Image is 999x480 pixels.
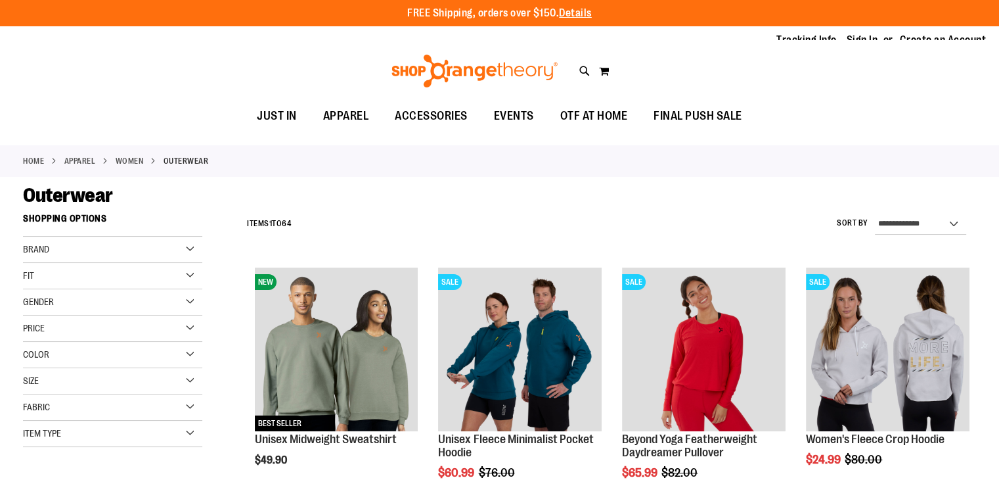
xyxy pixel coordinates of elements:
[23,297,54,307] span: Gender
[255,268,418,431] img: Unisex Midweight Sweatshirt
[438,433,593,459] a: Unisex Fleece Minimalist Pocket Hoodie
[255,433,397,446] a: Unisex Midweight Sweatshirt
[255,274,277,290] span: NEW
[116,155,144,167] a: WOMEN
[389,55,560,87] img: Shop Orangetheory
[622,268,786,433] a: Product image for Beyond Yoga Featherweight Daydreamer PulloverSALE
[481,101,547,132] a: EVENTS
[23,323,45,333] span: Price
[23,207,202,237] strong: Shopping Options
[310,101,382,131] a: APPAREL
[438,466,476,479] span: $60.99
[806,453,843,466] span: $24.99
[164,155,209,167] strong: Outerwear
[622,466,659,479] span: $65.99
[282,219,291,228] span: 64
[661,466,699,479] span: $82.00
[255,416,305,431] span: BEST SELLER
[23,402,50,412] span: Fabric
[323,101,369,131] span: APPAREL
[23,428,61,439] span: Item Type
[806,274,830,290] span: SALE
[837,218,868,229] label: Sort By
[547,101,641,132] a: OTF AT HOME
[382,101,481,132] a: ACCESSORIES
[640,101,755,132] a: FINAL PUSH SALE
[806,268,969,433] a: Product image for Womens Fleece Crop HoodieSALE
[269,219,273,228] span: 1
[622,268,786,431] img: Product image for Beyond Yoga Featherweight Daydreamer Pullover
[494,101,534,131] span: EVENTS
[438,268,602,431] img: Unisex Fleece Minimalist Pocket Hoodie
[806,268,969,431] img: Product image for Womens Fleece Crop Hoodie
[257,101,297,131] span: JUST IN
[23,270,34,281] span: Fit
[407,6,592,21] p: FREE Shipping, orders over $150.
[255,454,289,466] span: $49.90
[23,349,49,360] span: Color
[776,33,837,47] a: Tracking Info
[478,466,516,479] span: $76.00
[622,274,646,290] span: SALE
[395,101,468,131] span: ACCESSORIES
[23,155,44,167] a: Home
[247,214,291,234] h2: Items to
[847,33,878,47] a: Sign In
[23,244,49,254] span: Brand
[622,433,757,459] a: Beyond Yoga Featherweight Daydreamer Pullover
[64,155,96,167] a: APPAREL
[654,101,742,131] span: FINAL PUSH SALE
[255,268,418,433] a: Unisex Midweight SweatshirtNEWBEST SELLER
[438,268,602,433] a: Unisex Fleece Minimalist Pocket HoodieSALE
[23,184,113,206] span: Outerwear
[23,375,39,386] span: Size
[438,274,462,290] span: SALE
[559,7,592,19] a: Details
[244,101,310,132] a: JUST IN
[900,33,987,47] a: Create an Account
[845,453,884,466] span: $80.00
[806,433,944,446] a: Women's Fleece Crop Hoodie
[560,101,628,131] span: OTF AT HOME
